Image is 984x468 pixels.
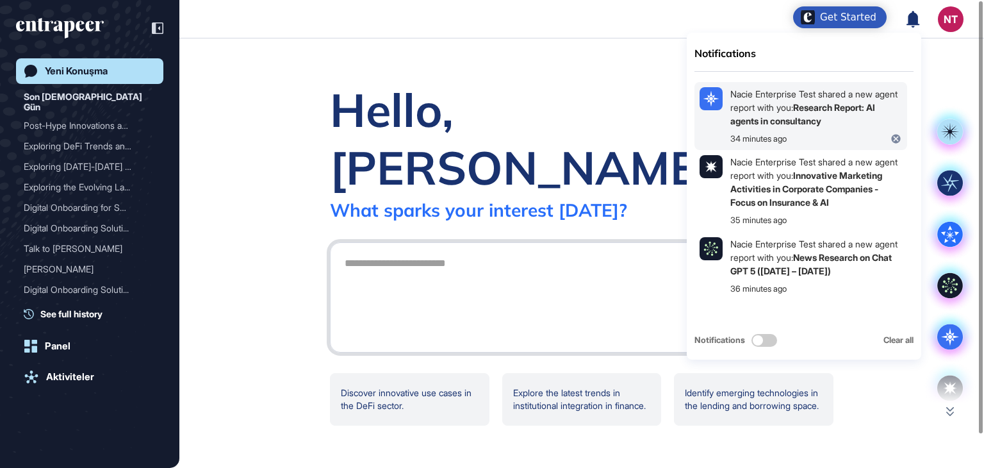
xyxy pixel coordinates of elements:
div: Digital Onboarding Soluti... [24,280,145,300]
a: Yeni Konuşma [16,58,163,84]
span: Notifications [694,334,745,347]
div: Identify emerging technologies in the lending and borrowing space. [674,373,833,426]
div: Son [DEMOGRAPHIC_DATA] Gün [24,89,156,115]
div: Exploring 2024-2025 DeFi Trends, Innovations, and Integration with Traditional Finance [24,156,156,177]
div: Nacie Enterprise Test shared a new agent report with you: [730,87,902,128]
div: Digital Onboarding Solutions in SME Banking: Trends, Compliance, and Salary Onboarding in Turkey [24,280,156,300]
b: News Research on Chat GPT 5 ([DATE] – [DATE]) [730,252,892,276]
div: Hello, [PERSON_NAME] [330,81,833,196]
div: Discover innovative use cases in the DeFi sector. [330,373,489,426]
div: Notifications [694,46,914,61]
div: Explore the latest trends in institutional integration in finance. [502,373,662,426]
div: Curie [24,259,156,280]
div: Post-Hype Innovations and Institutional Integration in DeFi (2024–2025): Global Trends, Turkey's ... [24,115,156,136]
div: Talk to [PERSON_NAME] [24,238,145,259]
div: entrapeer-logo [16,18,104,38]
div: Aktiviteler [46,371,94,383]
div: 34 minutes ago [730,133,787,146]
div: Digital Onboarding Soluti... [24,218,145,238]
div: Exploring the Evolving Landscape of Decentralized Finance (DeFi): Trends, Innovations, and TradFi... [24,177,156,197]
a: Panel [16,333,163,359]
div: Yeni Konuşma [45,65,108,77]
a: See full history [24,307,163,321]
div: Post-Hype Innovations and... [24,115,145,136]
img: launcher-image-alternative-text [801,10,815,24]
div: Panel [45,340,70,352]
div: Nacie Enterprise Test shared a new agent report with you: [730,155,902,209]
div: Talk to Curie [24,238,156,259]
div: Digital Onboarding Solutions in SME Banking: Trends, Journeys, and Salary Onboarding with a Focus... [24,218,156,238]
div: Exploring DeFi Trends and Traditional Finance Integration in 2024-2025: Innovations, Institutiona... [24,136,156,156]
div: Digital Onboarding for SMEs in Banking: Seamless Account Setup, Compliance, and Salary Onboarding... [24,197,156,218]
div: Exploring DeFi Trends and... [24,136,145,156]
b: Research Report: AI agents in consultancy [730,102,875,126]
b: Innovative Marketing Activities in Corporate Companies - Focus on Insurance & AI [730,170,882,208]
div: What sparks your interest [DATE]? [330,199,627,221]
div: Get Started [820,11,876,24]
a: Aktiviteler [16,364,163,390]
div: 35 minutes ago [730,214,787,227]
div: Digital Onboarding for SM... [24,197,145,218]
div: Nacie Enterprise Test shared a new agent report with you: [730,237,902,278]
span: See full history [40,307,102,321]
button: NT [938,6,963,32]
div: [PERSON_NAME] [24,259,145,280]
div: Open Get Started checklist [793,6,887,28]
div: Clear all [883,334,914,347]
div: Exploring [DATE]-[DATE] DeFi ... [24,156,145,177]
div: 36 minutes ago [730,283,787,296]
div: Exploring the Evolving La... [24,177,145,197]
